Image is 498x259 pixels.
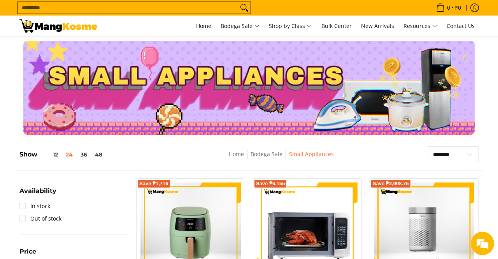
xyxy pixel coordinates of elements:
a: Contact Us [443,16,479,37]
span: • [434,3,463,12]
button: 24 [62,151,77,158]
a: New Arrivals [357,16,398,37]
summary: Open [19,188,56,200]
h5: Show [19,151,106,158]
a: Out of stock [19,212,61,225]
a: In stock [19,200,50,212]
a: Shop by Class [265,16,316,37]
button: 36 [77,151,91,158]
a: Small Appliances [289,150,334,158]
span: ₱0 [453,5,462,10]
a: Home [229,150,244,158]
span: Price [19,249,36,255]
span: Bulk Center [321,22,352,30]
a: Bodega Sale [217,16,263,37]
span: Resources [403,21,437,31]
span: Save ₱1,716 [139,181,168,186]
span: Shop by Class [269,21,312,31]
a: Bodega Sale [251,150,282,158]
nav: Main Menu [105,16,479,37]
span: Save ₱2,998.75 [373,181,409,186]
span: New Arrivals [361,22,394,30]
span: Home [196,22,211,30]
span: Contact Us [447,22,475,30]
a: Bulk Center [317,16,356,37]
span: Save ₱6,155 [256,181,285,186]
span: 0 [446,5,451,10]
a: Home [192,16,215,37]
span: Availability [19,188,56,194]
a: Resources [400,16,441,37]
button: 48 [91,151,106,158]
img: Small Appliances l Mang Kosme: Home Appliances Warehouse Sale | Page 3 [19,19,97,33]
button: Search [238,2,251,14]
button: 12 [37,151,62,158]
span: Bodega Sale [221,21,260,31]
nav: Breadcrumbs [174,149,389,167]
